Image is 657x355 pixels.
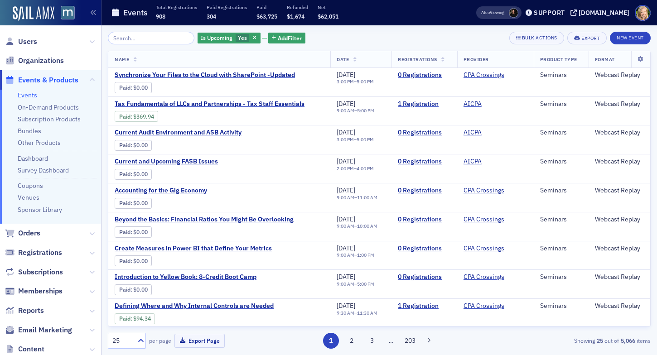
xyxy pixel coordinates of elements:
div: Webcast Replay [595,187,644,195]
span: : [119,229,133,235]
strong: 5,066 [619,336,637,345]
time: 11:30 AM [357,310,377,316]
a: 0 Registrations [398,216,451,224]
div: Seminars [540,100,582,108]
a: Paid [119,229,130,235]
span: Tax Fundamentals of LLCs and Partnerships - Tax Staff Essentials [115,100,304,108]
a: Sponsor Library [18,206,62,214]
button: Export Page [174,334,225,348]
time: 5:00 PM [357,107,374,114]
span: [DATE] [337,186,355,194]
div: – [337,281,374,287]
span: Orders [18,228,40,238]
p: Total Registrations [156,4,197,10]
a: CPA Crossings [464,245,504,253]
span: Memberships [18,286,63,296]
a: 1 Registration [398,100,451,108]
time: 9:00 AM [337,107,354,114]
button: Bulk Actions [509,32,564,44]
div: Paid: 0 - $0 [115,140,152,151]
time: 9:00 AM [337,252,354,258]
span: CPA Crossings [464,245,521,253]
input: Search… [108,32,194,44]
a: View Homepage [54,6,75,21]
a: Content [5,344,44,354]
div: Bulk Actions [522,35,557,40]
button: 3 [364,333,380,349]
span: Product Type [540,56,577,62]
div: – [337,252,374,258]
a: SailAMX [13,6,54,21]
div: Seminars [540,302,582,310]
span: CPA Crossings [464,187,521,195]
span: $62,051 [318,13,338,20]
div: Seminars [540,129,582,137]
a: Paid [119,142,130,149]
a: Current and Upcoming FASB Issues [115,158,267,166]
span: Events & Products [18,75,78,85]
a: Paid [119,200,130,206]
time: 1:00 PM [357,252,374,258]
div: Paid: 1 - $9434 [115,313,155,324]
a: Other Products [18,139,61,147]
a: Beyond the Basics: Financial Ratios You Might Be Overlooking [115,216,294,224]
a: AICPA [464,158,482,166]
time: 9:00 AM [337,281,354,287]
time: 5:00 PM [357,281,374,287]
div: Yes [198,33,261,44]
span: Create Measures in Power BI that Define Your Metrics [115,245,272,253]
time: 9:00 AM [337,223,354,229]
div: Seminars [540,245,582,253]
span: $0.00 [133,200,148,206]
a: Subscription Products [18,115,81,123]
span: $63,725 [256,13,277,20]
div: – [337,108,374,114]
div: Webcast Replay [595,158,644,166]
div: Paid: 0 - $0 [115,226,152,237]
span: Viewing [481,10,504,16]
span: AICPA [464,100,521,108]
a: Memberships [5,286,63,296]
a: Events & Products [5,75,78,85]
button: AddFilter [268,33,305,44]
a: Registrations [5,248,62,258]
a: CPA Crossings [464,216,504,224]
span: : [119,200,133,206]
a: Bundles [18,127,41,135]
a: CPA Crossings [464,71,504,79]
span: Add Filter [278,34,302,42]
a: Users [5,37,37,47]
span: [DATE] [337,100,355,108]
div: Seminars [540,158,582,166]
span: [DATE] [337,244,355,252]
span: [DATE] [337,128,355,136]
a: 0 Registrations [398,158,451,166]
div: Webcast Replay [595,302,644,310]
div: – [337,223,377,229]
span: [DATE] [337,215,355,223]
span: [DATE] [337,157,355,165]
span: CPA Crossings [464,302,521,310]
div: – [337,79,374,85]
a: CPA Crossings [464,273,504,281]
span: $0.00 [133,286,148,293]
a: Paid [119,113,130,120]
div: Webcast Replay [595,100,644,108]
div: Paid: 1 - $36994 [115,111,158,122]
span: 304 [207,13,216,20]
a: Defining Where and Why Internal Controls are Needed [115,302,274,310]
div: Webcast Replay [595,129,644,137]
a: Paid [119,258,130,264]
a: AICPA [464,129,482,137]
span: [DATE] [337,302,355,310]
time: 9:00 AM [337,194,354,201]
span: $0.00 [133,142,148,149]
span: $0.00 [133,171,148,177]
span: Registrations [18,248,62,258]
button: 1 [323,333,339,349]
div: – [337,166,374,172]
span: Users [18,37,37,47]
span: Format [595,56,615,62]
div: Seminars [540,187,582,195]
